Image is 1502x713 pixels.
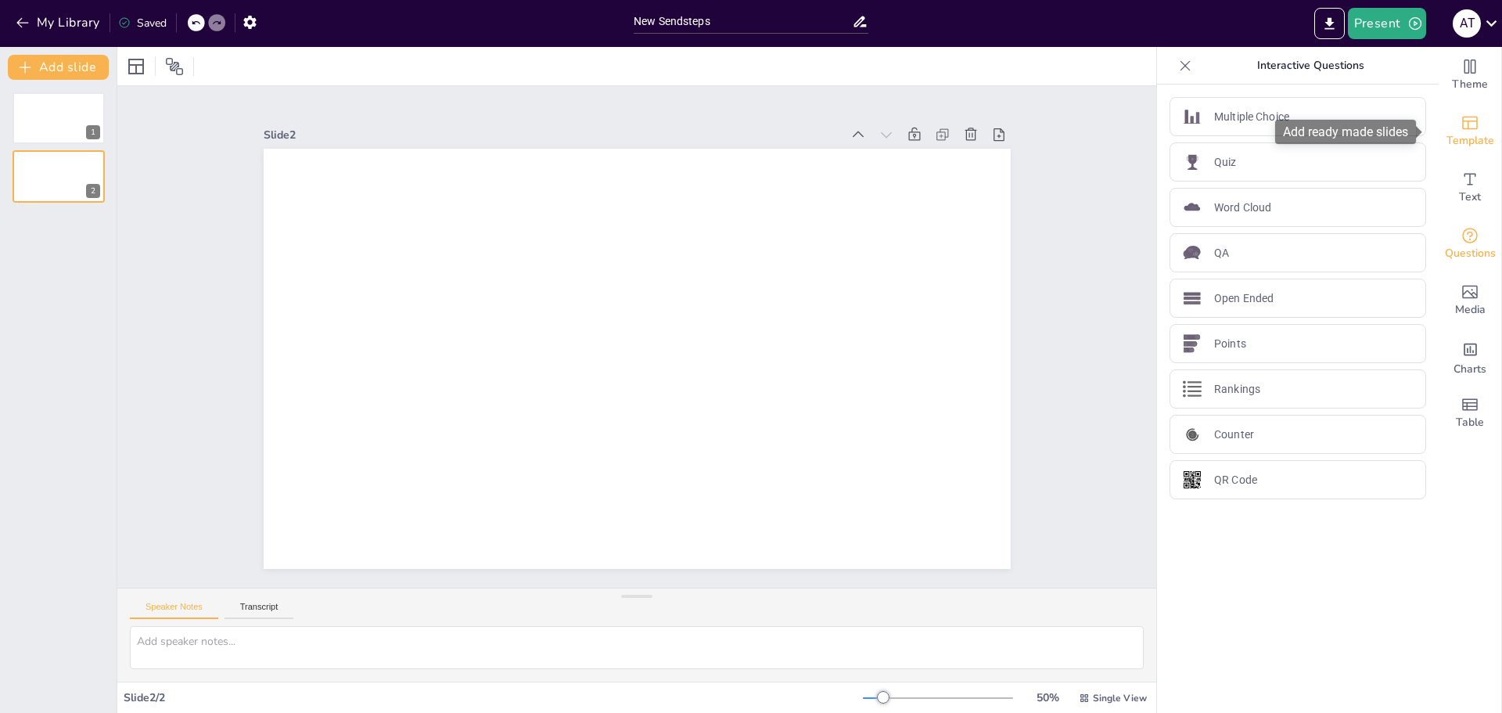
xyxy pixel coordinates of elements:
button: Speaker Notes [130,602,218,619]
p: Interactive Questions [1198,47,1423,85]
div: Slide 2 [312,54,880,189]
span: Media [1455,301,1486,319]
img: QR Code icon [1183,470,1202,489]
div: 50 % [1029,690,1066,705]
img: Rankings icon [1183,380,1202,398]
div: 2 [13,150,105,202]
span: Table [1456,414,1484,431]
img: Multiple Choice icon [1183,107,1202,126]
span: Charts [1453,361,1486,378]
img: Counter icon [1183,425,1202,444]
button: Export to PowerPoint [1314,8,1345,39]
div: Saved [118,16,167,31]
div: Get real-time input from your audience [1439,216,1501,272]
div: Add text boxes [1439,160,1501,216]
img: Open Ended icon [1183,289,1202,308]
p: Counter [1214,427,1254,443]
p: Quiz [1214,154,1237,171]
span: Theme [1452,76,1488,93]
input: Insert title [634,10,852,33]
button: My Library [12,10,106,35]
p: Points [1214,336,1246,352]
span: Template [1446,132,1494,149]
div: 1 [86,125,100,139]
span: Text [1459,189,1481,206]
img: Quiz icon [1183,153,1202,171]
p: Rankings [1214,381,1260,398]
img: QA icon [1183,243,1202,262]
div: Slide 2 / 2 [124,690,863,705]
button: Transcript [225,602,294,619]
div: Change the overall theme [1439,47,1501,103]
div: Add ready made slides [1275,120,1416,144]
div: Layout [124,54,149,79]
button: Add slide [8,55,109,80]
div: 1 [13,92,105,144]
img: Points icon [1183,334,1202,353]
button: Present [1348,8,1426,39]
p: Open Ended [1214,290,1274,307]
p: Multiple Choice [1214,109,1289,125]
p: QR Code [1214,472,1257,488]
div: Add images, graphics, shapes or video [1439,272,1501,329]
p: QA [1214,245,1229,261]
span: Questions [1445,245,1496,262]
span: Position [165,57,184,76]
span: Single View [1093,692,1147,704]
div: Add charts and graphs [1439,329,1501,385]
img: Word Cloud icon [1183,198,1202,217]
p: Word Cloud [1214,200,1271,216]
div: a t [1453,9,1481,38]
div: Add a table [1439,385,1501,441]
div: Add ready made slides [1439,103,1501,160]
div: 2 [86,184,100,198]
button: a t [1453,8,1481,39]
